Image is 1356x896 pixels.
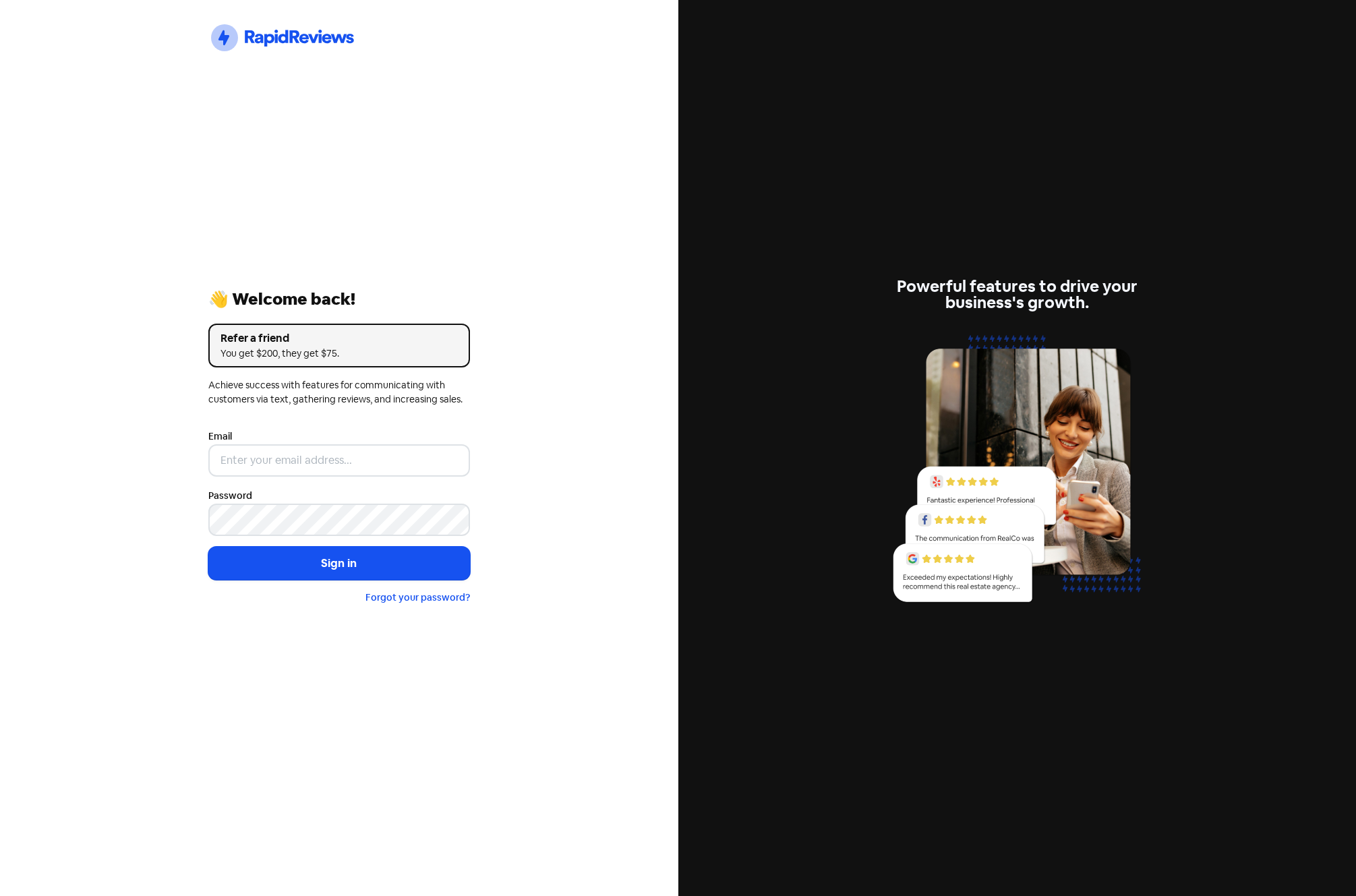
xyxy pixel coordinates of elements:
[365,591,470,603] a: Forgot your password?
[208,444,470,477] input: Enter your email address...
[886,327,1148,618] img: reviews
[220,330,458,347] div: Refer a friend
[208,291,470,307] div: 👋 Welcome back!
[208,378,470,407] div: Achieve success with features for communicating with customers via text, gathering reviews, and i...
[208,489,252,503] label: Password
[208,547,470,580] button: Sign in
[208,429,232,444] label: Email
[886,278,1148,311] div: Powerful features to drive your business's growth.
[220,347,458,361] div: You get $200, they get $75.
